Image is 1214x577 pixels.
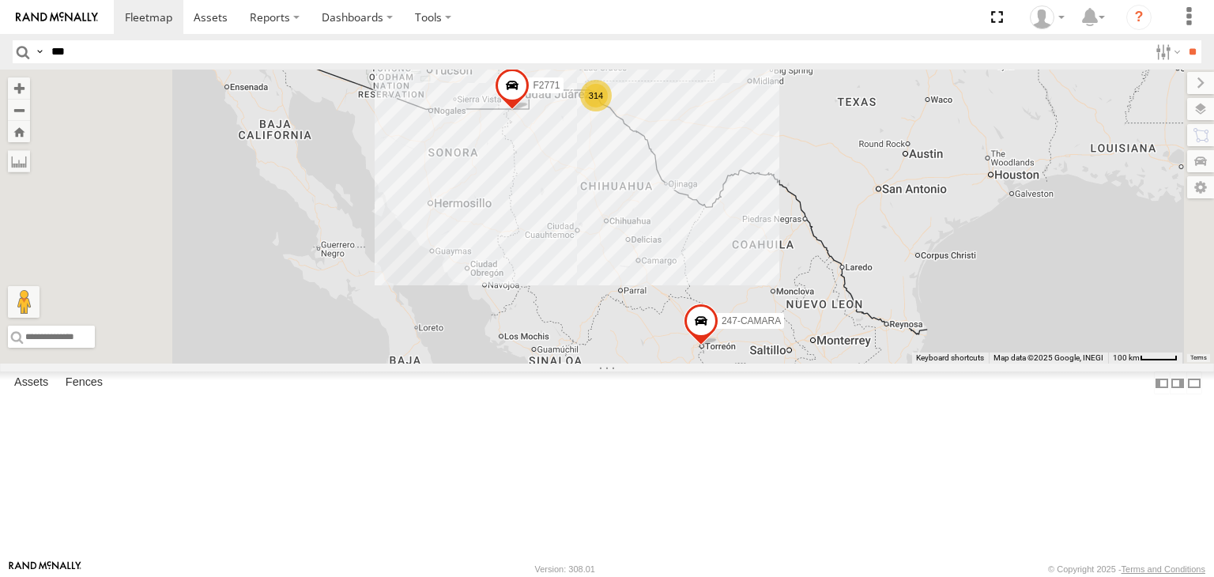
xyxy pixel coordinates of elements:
div: 314 [580,80,612,111]
button: Map Scale: 100 km per 44 pixels [1108,353,1182,364]
label: Measure [8,150,30,172]
button: Zoom Home [8,121,30,142]
img: rand-logo.svg [16,12,98,23]
label: Search Filter Options [1149,40,1183,63]
label: Fences [58,372,111,394]
div: Jorge Gomez [1024,6,1070,29]
span: 247-CAMARA [722,315,781,326]
div: Version: 308.01 [535,564,595,574]
button: Drag Pegman onto the map to open Street View [8,286,40,318]
label: Hide Summary Table [1186,371,1202,394]
a: Terms and Conditions [1122,564,1205,574]
label: Assets [6,372,56,394]
label: Dock Summary Table to the Right [1170,371,1186,394]
i: ? [1126,5,1152,30]
span: F2771 [533,80,560,91]
span: 100 km [1113,353,1140,362]
button: Keyboard shortcuts [916,353,984,364]
label: Map Settings [1187,176,1214,198]
a: Visit our Website [9,561,81,577]
label: Dock Summary Table to the Left [1154,371,1170,394]
button: Zoom in [8,77,30,99]
span: Map data ©2025 Google, INEGI [993,353,1103,362]
button: Zoom out [8,99,30,121]
a: Terms (opens in new tab) [1190,355,1207,361]
div: © Copyright 2025 - [1048,564,1205,574]
label: Search Query [33,40,46,63]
